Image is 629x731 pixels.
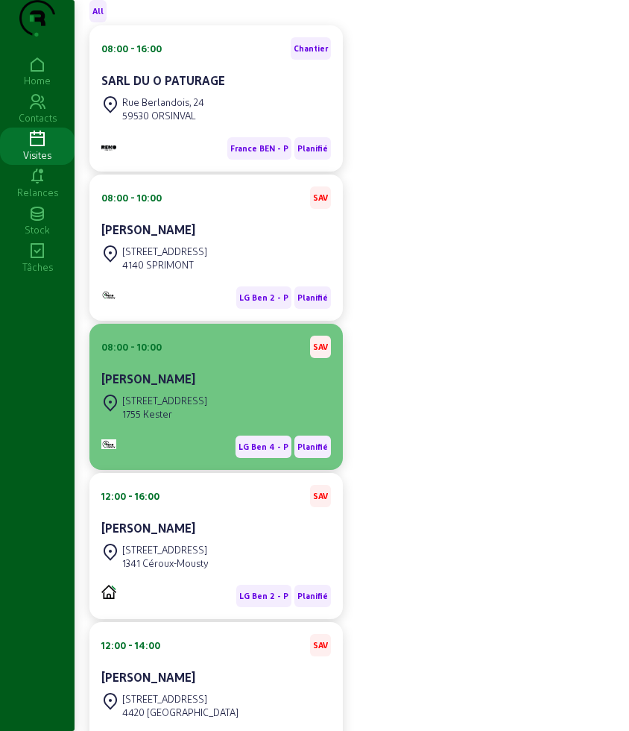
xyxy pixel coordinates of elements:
[294,43,328,54] span: Chantier
[122,556,209,570] div: 1341 Céroux-Mousty
[122,95,204,109] div: Rue Berlandois, 24
[230,143,288,154] span: France BEN - P
[313,192,328,203] span: SAV
[101,639,160,652] div: 12:00 - 14:00
[313,491,328,501] span: SAV
[297,143,328,154] span: Planifié
[297,442,328,452] span: Planifié
[101,191,162,204] div: 08:00 - 10:00
[313,640,328,650] span: SAV
[92,6,104,16] span: All
[101,371,195,386] cam-card-title: [PERSON_NAME]
[101,585,116,599] img: PVELEC
[297,591,328,601] span: Planifié
[101,222,195,236] cam-card-title: [PERSON_NAME]
[239,292,288,303] span: LG Ben 2 - P
[101,521,195,535] cam-card-title: [PERSON_NAME]
[101,340,162,354] div: 08:00 - 10:00
[122,543,209,556] div: [STREET_ADDRESS]
[122,706,238,719] div: 4420 [GEOGRAPHIC_DATA]
[238,442,288,452] span: LG Ben 4 - P
[101,489,159,503] div: 12:00 - 16:00
[101,42,162,55] div: 08:00 - 16:00
[239,591,288,601] span: LG Ben 2 - P
[101,290,116,300] img: Monitoring et Maintenance
[313,342,328,352] span: SAV
[122,245,207,258] div: [STREET_ADDRESS]
[101,439,116,449] img: Monitoring et Maintenance
[122,109,204,122] div: 59530 ORSINVAL
[122,258,207,272] div: 4140 SPRIMONT
[122,407,207,421] div: 1755 Kester
[297,292,328,303] span: Planifié
[122,692,238,706] div: [STREET_ADDRESS]
[101,670,195,684] cam-card-title: [PERSON_NAME]
[122,394,207,407] div: [STREET_ADDRESS]
[101,145,116,151] img: B2B - PVELEC
[101,73,225,87] cam-card-title: SARL DU O PATURAGE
